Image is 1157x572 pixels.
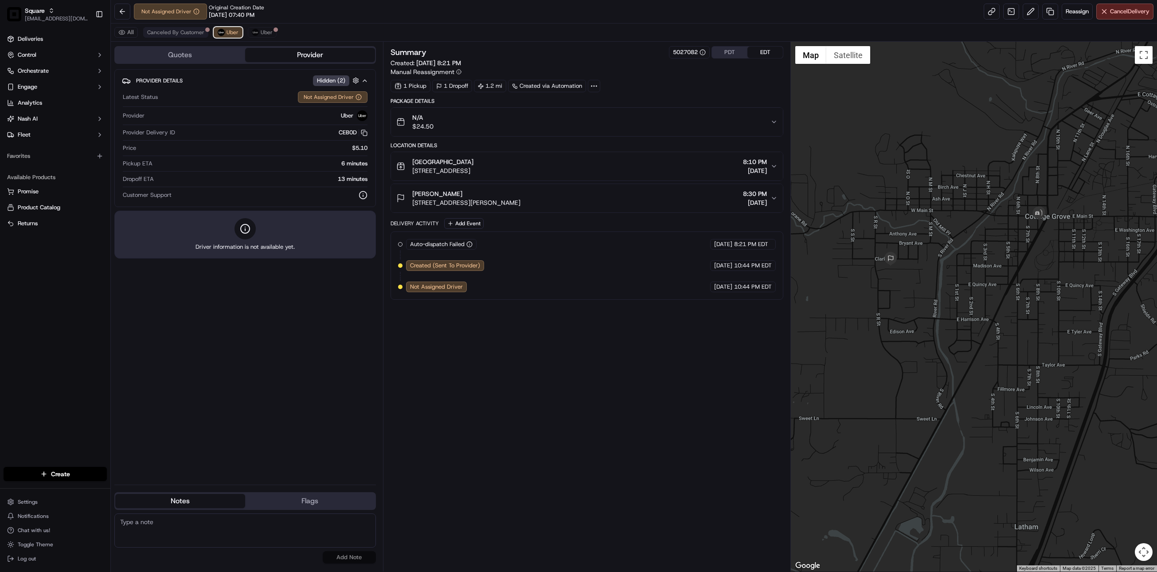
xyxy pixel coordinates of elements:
a: Promise [7,188,103,196]
span: Created: [391,59,461,67]
span: Fleet [18,131,31,139]
img: Nash [9,9,27,27]
span: [DATE] [743,166,767,175]
div: 6 minutes [156,160,367,168]
button: All [114,27,138,38]
button: Promise [4,184,107,199]
button: Show street map [795,46,826,64]
img: Square [7,7,21,21]
div: Location Details [391,142,783,149]
span: [DATE] 8:21 PM [416,59,461,67]
button: Not Assigned Driver [134,4,207,20]
span: Notifications [18,513,49,520]
span: Driver information is not available yet. [195,243,295,251]
span: Pickup ETA [123,160,152,168]
button: Hidden (2) [313,75,361,86]
button: CancelDelivery [1096,4,1153,20]
span: Hidden ( 2 ) [317,77,345,85]
span: Engage [18,83,37,91]
img: uber-new-logo.jpeg [357,110,367,121]
div: Package Details [391,98,783,105]
button: 5027082 [673,48,706,56]
div: 13 minutes [157,175,367,183]
span: [DATE] [714,262,732,270]
span: [DATE] 07:40 PM [209,11,254,19]
a: Open this area in Google Maps (opens a new window) [793,560,822,572]
button: Start new chat [151,88,161,98]
button: Add Event [444,218,484,229]
p: Welcome 👋 [9,36,161,50]
input: Got a question? Start typing here... [23,58,160,67]
span: 8:30 PM [743,189,767,198]
span: Chat with us! [18,527,50,534]
span: Analytics [18,99,42,107]
button: Quotes [115,48,245,62]
span: [DATE] [714,240,732,248]
span: Uber [261,29,273,36]
a: Analytics [4,96,107,110]
button: Toggle fullscreen view [1135,46,1153,64]
a: 💻API Documentation [71,125,146,141]
a: Report a map error [1119,566,1154,571]
button: Square [25,6,45,15]
span: Reassign [1066,8,1089,16]
span: Not Assigned Driver [410,283,463,291]
span: 8:21 PM EDT [734,240,768,248]
button: Manual Reassignment [391,67,461,76]
button: Returns [4,216,107,231]
button: Control [4,48,107,62]
span: Provider Details [136,77,183,84]
button: Reassign [1062,4,1093,20]
a: Deliveries [4,32,107,46]
button: SquareSquare[EMAIL_ADDRESS][DOMAIN_NAME] [4,4,92,25]
div: 2 [883,252,898,266]
a: Product Catalog [7,204,103,212]
div: 1 [1030,207,1044,221]
button: Orchestrate [4,64,107,78]
a: Terms (opens in new tab) [1101,566,1114,571]
span: Uber [341,112,353,120]
span: [STREET_ADDRESS] [412,166,473,175]
button: Uber [214,27,242,38]
span: Deliveries [18,35,43,43]
div: 💻 [75,130,82,137]
span: Original Creation Date [209,4,264,11]
div: 1.2 mi [474,80,506,92]
div: We're available if you need us! [30,94,112,101]
button: Uber [248,27,277,38]
div: Available Products [4,170,107,184]
span: Promise [18,188,39,196]
span: [EMAIL_ADDRESS][DOMAIN_NAME] [25,15,88,22]
span: Provider Delivery ID [123,129,175,137]
span: Provider [123,112,145,120]
button: Chat with us! [4,524,107,537]
div: Created via Automation [508,80,586,92]
button: Settings [4,496,107,508]
button: Provider DetailsHidden (2) [122,73,368,88]
button: Log out [4,552,107,565]
div: 📗 [9,130,16,137]
div: Favorites [4,149,107,163]
span: [GEOGRAPHIC_DATA] [412,157,473,166]
span: 8:10 PM [743,157,767,166]
button: [PERSON_NAME][STREET_ADDRESS][PERSON_NAME]8:30 PM[DATE] [391,184,783,212]
span: Map data ©2025 [1063,566,1096,571]
button: Notes [115,494,245,508]
span: Returns [18,219,38,227]
button: Not Assigned Driver [298,91,367,103]
span: Product Catalog [18,204,60,212]
span: API Documentation [84,129,142,138]
span: [DATE] [743,198,767,207]
span: Knowledge Base [18,129,68,138]
span: Create [51,470,70,478]
button: Show satellite imagery [826,46,870,64]
button: Provider [245,48,375,62]
img: Google [793,560,822,572]
button: Keyboard shortcuts [1019,565,1057,572]
span: [DATE] [714,283,732,291]
div: 1 Dropoff [432,80,472,92]
img: uber-new-logo.jpeg [218,29,225,36]
span: Auto-dispatch Failed [410,240,465,248]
